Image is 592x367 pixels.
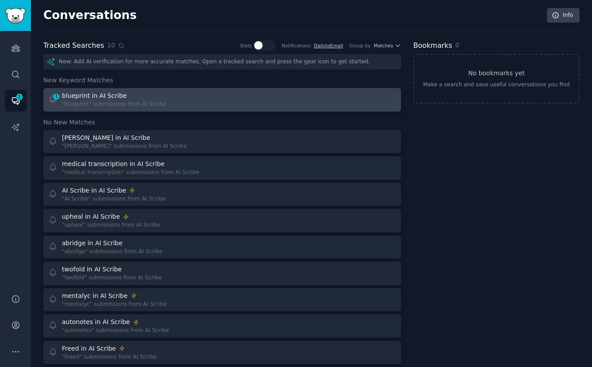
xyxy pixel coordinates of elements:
[43,118,95,127] span: No New Matches
[43,156,401,180] a: medical transcription in AI Scribe"medical transcription" submissions from AI Scribe
[43,40,104,51] h2: Tracked Searches
[5,8,26,23] img: GummySearch logo
[62,169,199,177] div: "medical transcription" submissions from AI Scribe
[43,288,401,312] a: mentalyc in AI Scribe"mentalyc" submissions from AI Scribe
[349,42,370,49] div: Group by
[62,143,187,151] div: "[PERSON_NAME]" submissions from AI Scribe
[43,341,401,364] a: Freed in AI Scribe"Freed" submissions from AI Scribe
[15,94,23,100] span: 1
[413,40,452,51] h2: Bookmarks
[53,93,61,100] span: 1
[413,54,580,104] a: No bookmarks yetMake a search and save useful conversations you find
[62,221,160,229] div: "upheal" submissions from AI Scribe
[62,100,166,108] div: "blueprint" submissions from AI Scribe
[62,353,157,361] div: "Freed" submissions from AI Scribe
[43,314,401,338] a: autonotes in AI Scribe"autonotes" submissions from AI Scribe
[62,274,162,282] div: "twofold" submissions from AI Scribe
[282,42,311,49] div: Notifications
[43,76,113,85] span: New Keyword Matches
[62,317,130,327] div: autonotes in AI Scribe
[43,262,401,285] a: twofold in AI Scribe"twofold" submissions from AI Scribe
[62,195,166,203] div: "AI Scribe" submissions from AI Scribe
[43,54,401,70] div: New: Add AI verification for more accurate matches. Open a tracked search and press the gear icon...
[62,212,120,221] div: upheal in AI Scribe
[314,43,343,48] a: DailytoEmail
[62,291,128,301] div: mentalyc in AI Scribe
[62,301,167,309] div: "mentalyc" submissions from AI Scribe
[374,42,393,49] span: Matches
[62,133,150,143] div: [PERSON_NAME] in AI Scribe
[240,42,252,49] div: Stats
[43,88,401,112] a: 1blueprint in AI Scribe"blueprint" submissions from AI Scribe
[62,327,169,335] div: "autonotes" submissions from AI Scribe
[62,159,164,169] div: medical transcription in AI Scribe
[5,90,27,112] a: 1
[423,81,570,89] div: Make a search and save useful conversations you find
[62,344,116,353] div: Freed in AI Scribe
[62,248,163,256] div: "abridge" submissions from AI Scribe
[43,209,401,232] a: upheal in AI Scribe"upheal" submissions from AI Scribe
[43,236,401,259] a: abridge in AI Scribe"abridge" submissions from AI Scribe
[43,130,401,154] a: [PERSON_NAME] in AI Scribe"[PERSON_NAME]" submissions from AI Scribe
[43,8,137,23] h2: Conversations
[62,265,122,274] div: twofold in AI Scribe
[62,91,127,100] div: blueprint in AI Scribe
[374,42,401,49] button: Matches
[62,186,126,195] div: AI Scribe in AI Scribe
[547,8,580,23] a: Info
[468,69,525,78] h3: No bookmarks yet
[62,239,122,248] div: abridge in AI Scribe
[43,183,401,206] a: AI Scribe in AI Scribe"AI Scribe" submissions from AI Scribe
[455,42,459,49] span: 0
[107,41,115,50] span: 10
